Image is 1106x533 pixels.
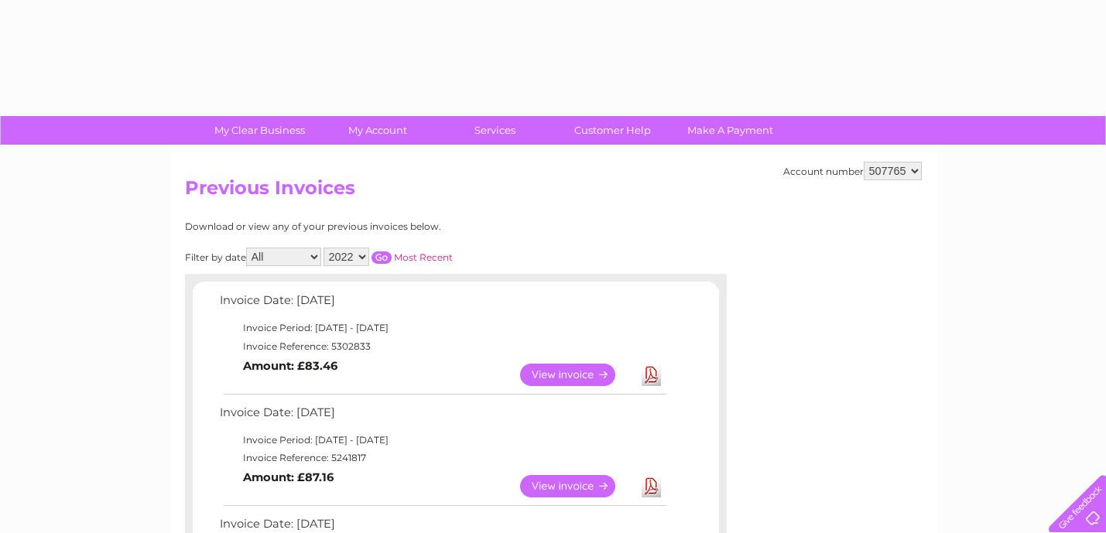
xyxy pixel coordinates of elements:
[185,248,591,266] div: Filter by date
[394,251,453,263] a: Most Recent
[216,402,669,431] td: Invoice Date: [DATE]
[185,177,922,207] h2: Previous Invoices
[666,116,794,145] a: Make A Payment
[196,116,324,145] a: My Clear Business
[216,290,669,319] td: Invoice Date: [DATE]
[783,162,922,180] div: Account number
[216,449,669,467] td: Invoice Reference: 5241817
[216,319,669,337] td: Invoice Period: [DATE] - [DATE]
[431,116,559,145] a: Services
[520,364,634,386] a: View
[642,475,661,497] a: Download
[243,470,334,484] b: Amount: £87.16
[243,359,337,373] b: Amount: £83.46
[313,116,441,145] a: My Account
[642,364,661,386] a: Download
[216,337,669,356] td: Invoice Reference: 5302833
[185,221,591,232] div: Download or view any of your previous invoices below.
[216,431,669,449] td: Invoice Period: [DATE] - [DATE]
[549,116,676,145] a: Customer Help
[520,475,634,497] a: View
